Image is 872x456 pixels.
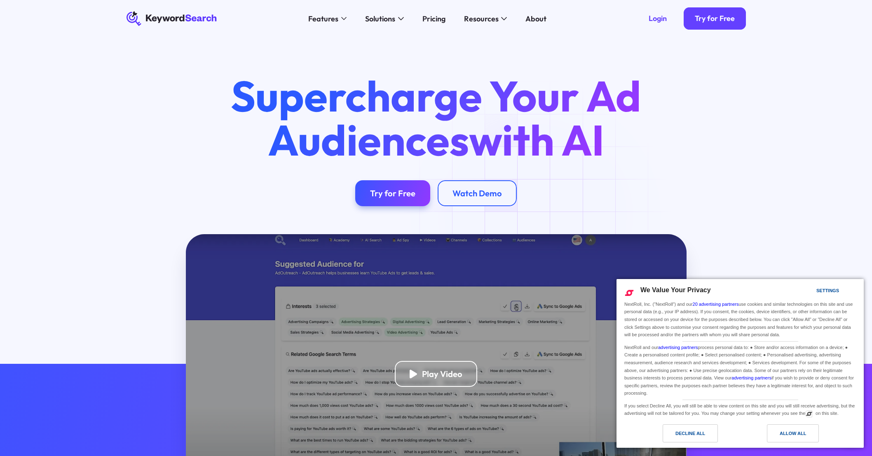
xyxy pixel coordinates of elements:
div: Features [308,13,338,24]
a: Allow All [740,424,859,447]
div: If you select Decline All, you will still be able to view content on this site and you will still... [623,400,858,418]
div: Decline All [675,429,705,438]
a: Login [638,7,678,30]
div: Solutions [365,13,395,24]
a: 20 advertising partners [693,302,739,307]
a: About [520,11,552,26]
div: Allow All [780,429,806,438]
div: Play Video [422,369,462,379]
a: Try for Free [355,180,430,206]
div: Try for Free [370,188,415,198]
div: Resources [464,13,499,24]
div: Pricing [422,13,445,24]
div: Login [649,14,667,23]
h1: Supercharge Your Ad Audiences [213,74,659,162]
a: advertising partners [731,375,771,380]
div: Settings [816,286,839,295]
div: Try for Free [695,14,735,23]
div: Watch Demo [452,188,502,198]
div: About [525,13,546,24]
span: with AI [469,113,604,167]
a: advertising partners [658,345,698,350]
div: NextRoll and our process personal data to: ● Store and/or access information on a device; ● Creat... [623,342,858,398]
a: Decline All [621,424,740,447]
a: Try for Free [684,7,746,30]
a: Pricing [417,11,451,26]
a: Settings [802,284,822,299]
span: We Value Your Privacy [640,286,711,293]
div: NextRoll, Inc. ("NextRoll") and our use cookies and similar technologies on this site and use per... [623,300,858,340]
